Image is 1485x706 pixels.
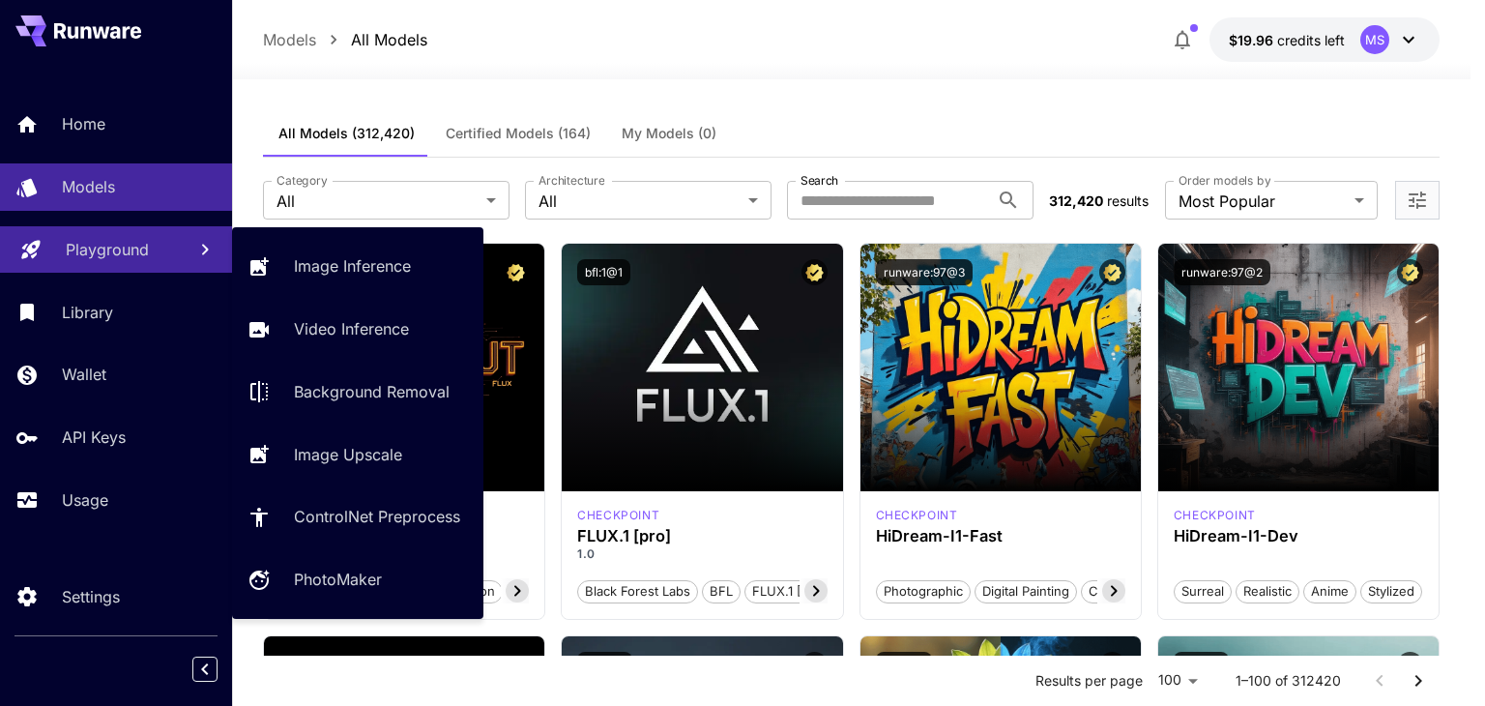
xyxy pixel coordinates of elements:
[263,28,427,51] nav: breadcrumb
[622,125,716,142] span: My Models (0)
[279,652,409,678] button: rundiffusion:110@101
[703,582,740,602] span: BFL
[1361,582,1421,602] span: Stylized
[1099,652,1125,678] button: Certified Model – Vetted for best performance and includes a commercial license.
[745,582,833,602] span: FLUX.1 [pro]
[294,380,450,403] p: Background Removal
[1406,189,1429,213] button: Open more filters
[1397,259,1423,285] button: Certified Model – Vetted for best performance and includes a commercial license.
[503,259,529,285] button: Certified Model – Vetted for best performance and includes a commercial license.
[232,368,483,416] a: Background Removal
[503,652,529,678] button: Certified Model – Vetted for best performance and includes a commercial license.
[62,585,120,608] p: Settings
[1174,652,1229,678] button: bfl:1@5
[294,443,402,466] p: Image Upscale
[62,301,113,324] p: Library
[1174,259,1270,285] button: runware:97@2
[232,306,483,353] a: Video Inference
[876,527,1125,545] h3: HiDream-I1-Fast
[277,190,479,213] span: All
[1277,32,1345,48] span: credits left
[446,125,591,142] span: Certified Models (164)
[1399,662,1438,700] button: Go to next page
[1237,582,1298,602] span: Realistic
[1360,25,1389,54] div: MS
[62,363,106,386] p: Wallet
[577,507,659,524] p: checkpoint
[277,172,328,189] label: Category
[1397,652,1423,678] button: Certified Model – Vetted for best performance and includes a commercial license.
[294,254,411,278] p: Image Inference
[801,652,828,678] button: Certified Model – Vetted for best performance and includes a commercial license.
[801,259,828,285] button: Certified Model – Vetted for best performance and includes a commercial license.
[192,657,218,682] button: Collapse sidebar
[1174,507,1256,524] p: checkpoint
[577,507,659,524] div: fluxpro
[351,28,427,51] p: All Models
[294,317,409,340] p: Video Inference
[975,582,1076,602] span: Digital Painting
[232,430,483,478] a: Image Upscale
[577,259,630,285] button: bfl:1@1
[1099,259,1125,285] button: Certified Model – Vetted for best performance and includes a commercial license.
[539,172,604,189] label: Architecture
[1179,190,1347,213] span: Most Popular
[1082,582,1154,602] span: Cinematic
[1035,671,1143,691] p: Results per page
[876,652,932,678] button: bfl:4@1
[232,556,483,603] a: PhotoMaker
[62,488,108,512] p: Usage
[232,243,483,290] a: Image Inference
[62,426,126,449] p: API Keys
[263,28,316,51] p: Models
[539,190,741,213] span: All
[1049,192,1103,209] span: 312,420
[876,507,958,524] p: checkpoint
[877,582,970,602] span: Photographic
[1174,507,1256,524] div: HiDream Dev
[578,582,697,602] span: Black Forest Labs
[278,125,415,142] span: All Models (312,420)
[294,568,382,591] p: PhotoMaker
[1150,666,1205,694] div: 100
[577,652,632,678] button: bfl:2@1
[876,507,958,524] div: HiDream Fast
[207,652,232,687] div: Collapse sidebar
[1236,671,1341,691] p: 1–100 of 312420
[801,172,838,189] label: Search
[1107,192,1149,209] span: results
[294,505,460,528] p: ControlNet Preprocess
[1229,32,1277,48] span: $19.96
[1175,582,1231,602] span: Surreal
[1229,30,1345,50] div: $19.9576
[1179,172,1270,189] label: Order models by
[66,238,149,261] p: Playground
[577,527,827,545] h3: FLUX.1 [pro]
[1209,17,1440,62] button: $19.9576
[1304,582,1355,602] span: Anime
[876,259,973,285] button: runware:97@3
[577,545,827,563] p: 1.0
[62,175,115,198] p: Models
[62,112,105,135] p: Home
[1174,527,1423,545] h3: HiDream-I1-Dev
[232,493,483,541] a: ControlNet Preprocess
